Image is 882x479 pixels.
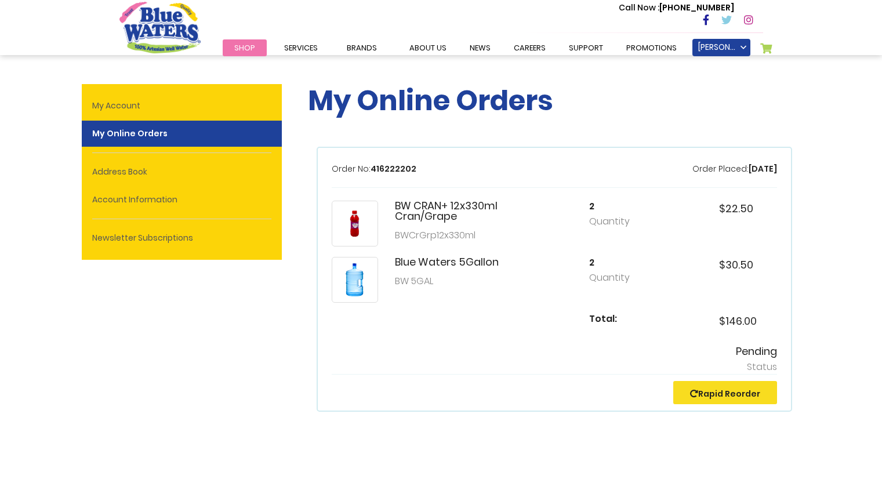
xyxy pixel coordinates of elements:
[332,163,371,175] span: Order No:
[589,313,647,324] h5: Total:
[673,381,777,404] button: Rapid Reorder
[692,163,777,175] p: [DATE]
[395,274,499,288] p: BW 5GAL
[619,2,734,14] p: [PHONE_NUMBER]
[502,39,557,56] a: careers
[589,271,647,285] p: Quantity
[308,81,553,120] span: My Online Orders
[347,42,377,53] span: Brands
[589,257,647,268] h5: 2
[690,388,760,400] a: Rapid Reorder
[119,2,201,53] a: store logo
[332,163,416,175] p: 416222202
[332,360,777,374] p: Status
[458,39,502,56] a: News
[692,39,750,56] a: [PERSON_NAME]
[82,93,282,119] a: My Account
[395,228,517,242] p: BWCrGrp12x330ml
[398,39,458,56] a: about us
[692,163,749,175] span: Order Placed:
[395,257,499,267] h5: Blue Waters 5Gallon
[719,257,753,272] span: $30.50
[619,2,659,13] span: Call Now :
[557,39,615,56] a: support
[395,201,517,222] h5: BW CRAN+ 12x330ml Cran/Grape
[82,187,282,213] a: Account Information
[234,42,255,53] span: Shop
[615,39,688,56] a: Promotions
[719,201,753,216] span: $22.50
[719,314,757,328] span: $146.00
[284,42,318,53] span: Services
[589,215,647,228] p: Quantity
[332,345,777,358] h5: Pending
[82,225,282,251] a: Newsletter Subscriptions
[589,201,647,212] h5: 2
[82,159,282,185] a: Address Book
[82,121,282,147] strong: My Online Orders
